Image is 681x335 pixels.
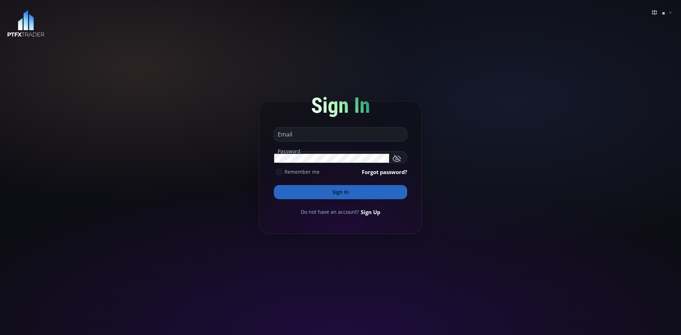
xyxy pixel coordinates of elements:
a: Forgot password? [362,168,407,176]
div: Do not have an account? [274,208,407,216]
span: Remember me [284,168,320,175]
a: Sign Up [361,208,380,216]
img: LOGO [7,10,45,37]
button: Sign In [274,185,407,199]
span: Sign In [311,93,370,118]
